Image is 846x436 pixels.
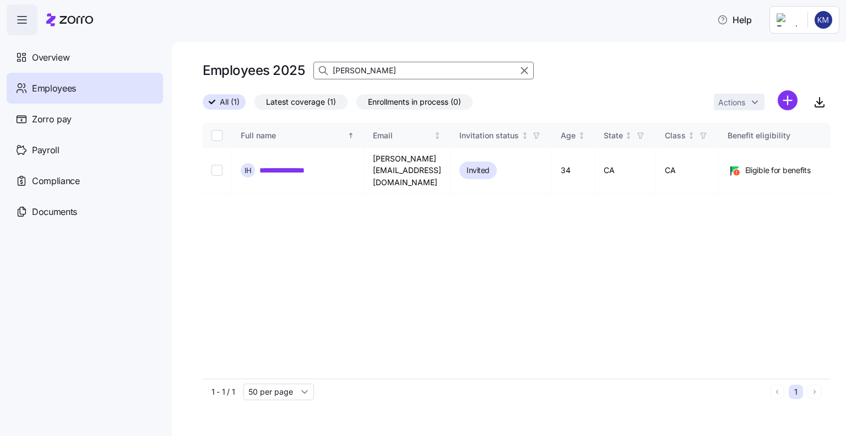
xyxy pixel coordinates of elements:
[32,205,77,219] span: Documents
[770,385,784,399] button: Previous page
[7,104,163,134] a: Zorro pay
[708,9,761,31] button: Help
[552,148,595,193] td: 34
[364,123,451,148] th: EmailNot sorted
[552,123,595,148] th: AgeNot sorted
[595,148,656,193] td: CA
[32,82,76,95] span: Employees
[232,123,364,148] th: Full nameSorted ascending
[7,196,163,227] a: Documents
[7,73,163,104] a: Employees
[717,13,752,26] span: Help
[245,167,252,174] span: I H
[7,134,163,165] a: Payroll
[220,95,240,109] span: All (1)
[656,123,719,148] th: ClassNot sorted
[521,132,529,139] div: Not sorted
[467,164,490,177] span: Invited
[718,99,745,106] span: Actions
[777,13,799,26] img: Employer logo
[687,132,695,139] div: Not sorted
[7,165,163,196] a: Compliance
[32,174,80,188] span: Compliance
[656,148,719,193] td: CA
[373,130,432,142] div: Email
[459,130,519,142] div: Invitation status
[211,130,223,141] input: Select all records
[604,130,623,142] div: State
[313,62,534,79] input: Search employees
[32,112,72,126] span: Zorro pay
[451,123,552,148] th: Invitation statusNot sorted
[789,385,803,399] button: 1
[745,165,811,176] span: Eligible for benefits
[211,165,223,176] input: Select record 1
[433,132,441,139] div: Not sorted
[32,51,69,64] span: Overview
[7,42,163,73] a: Overview
[347,132,355,139] div: Sorted ascending
[625,132,632,139] div: Not sorted
[203,62,305,79] h1: Employees 2025
[364,148,451,193] td: [PERSON_NAME][EMAIL_ADDRESS][DOMAIN_NAME]
[778,90,798,110] svg: add icon
[32,143,59,157] span: Payroll
[595,123,656,148] th: StateNot sorted
[211,386,235,397] span: 1 - 1 / 1
[665,130,686,142] div: Class
[815,11,832,29] img: 44b41f1a780d076a4ae4ca23ad64d4f0
[578,132,585,139] div: Not sorted
[241,130,345,142] div: Full name
[807,385,822,399] button: Next page
[266,95,336,109] span: Latest coverage (1)
[368,95,461,109] span: Enrollments in process (0)
[714,94,764,110] button: Actions
[561,130,576,142] div: Age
